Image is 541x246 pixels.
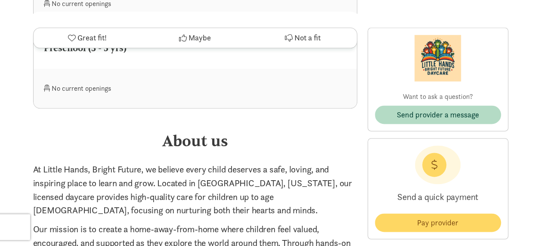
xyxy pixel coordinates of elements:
div: About us [33,129,357,152]
span: Send provider a message [397,109,479,120]
span: Pay provider [417,217,458,228]
span: Not a fit [294,32,321,44]
span: Maybe [189,32,211,44]
p: Want to ask a question? [375,92,501,102]
span: Great fit! [77,32,107,44]
div: No current openings [44,79,195,98]
button: Great fit! [34,28,141,48]
img: Provider logo [414,35,461,81]
button: Maybe [141,28,249,48]
button: Not a fit [249,28,356,48]
p: Send a quick payment [375,184,501,210]
button: Send provider a message [375,105,501,124]
p: At Little Hands, Bright Future, we believe every child deserves a safe, loving, and inspiring pla... [33,163,357,218]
